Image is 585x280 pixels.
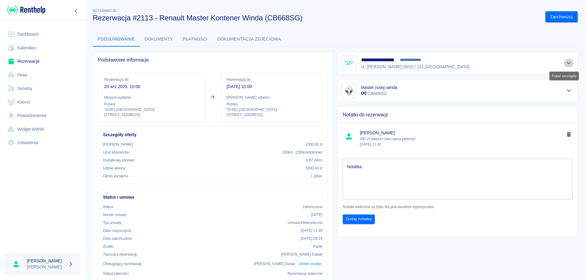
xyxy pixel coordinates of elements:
[311,173,322,179] p: 1 dzień
[7,5,45,15] img: Renthelp logo
[564,59,574,67] button: Pokaż szczegóły
[227,95,321,100] p: [PERSON_NAME] odbioru
[104,95,199,100] p: Miejsce wydania
[27,258,66,264] h6: [PERSON_NAME]
[361,64,469,70] p: ul. [PERSON_NAME] 28/10 / 221 , [GEOGRAPHIC_DATA]
[5,27,81,41] a: Dashboard
[103,212,126,218] p: Numer umowy
[5,55,81,68] a: Rezerwacje
[360,142,564,147] p: [DATE] 11:42
[104,83,199,90] p: 20 wrz 2025, 10:00
[5,82,81,95] a: Serwisy
[103,252,137,257] p: Tworzący rezerwację
[140,32,178,47] button: Dokumenty
[72,7,81,15] button: Zwiń nawigację
[5,122,81,136] a: Widget WWW
[343,204,573,210] p: Notatki widoczne są tylko dla pracowników wypożyczalni.
[178,32,213,47] button: Płatności
[104,107,199,112] p: 70-661 , [GEOGRAPHIC_DATA]
[103,236,132,241] p: Data zakończenia
[103,158,135,163] p: Dodatkowy kilometr
[227,83,321,90] p: [DATE] 10:00
[227,77,321,82] p: Rezerwacja do
[5,41,81,55] a: Kalendarz
[549,72,579,80] div: Pokaż szczegóły
[98,57,328,63] span: Podstawowe informacje
[5,68,81,82] a: Flota
[93,32,140,47] button: Podsumowanie
[103,244,113,249] p: Żrodło
[313,244,323,249] p: Panel
[361,84,397,90] h6: Master nowy winda
[227,101,321,107] p: Polska
[343,214,375,224] button: Dodaj notatkę
[103,132,322,138] h6: Szczegóły oferty
[301,228,322,233] p: [DATE] 11:49
[306,142,322,147] p: 1000,00 zł
[104,112,199,118] p: [STREET_ADDRESS]
[103,220,121,225] p: Typ umowy
[303,204,322,210] p: Zakończona
[103,271,129,276] p: Status płatności
[93,9,116,12] span: Rezerwacje
[103,261,142,267] p: Obsługujący rezerwację
[5,95,81,109] a: Klienci
[5,109,81,122] a: Powiadomienia
[103,194,322,200] h6: Status i umowa
[104,101,199,107] p: Polska
[93,14,541,22] h3: Rezerwacja #2113 - Renault Master Kontener Winda (CB668SG)
[343,84,355,97] img: Image
[213,32,286,47] button: Dokumentacja zdjęciowa
[227,112,321,118] p: [STREET_ADDRESS]
[564,86,574,95] button: Pokaż szczegóły
[103,228,131,233] p: Data rozpoczęcia
[103,204,113,210] p: Status
[311,212,322,218] p: [DATE]
[27,264,66,270] p: [PERSON_NAME]
[103,165,125,171] p: Udział własny
[103,142,133,147] p: [PERSON_NAME]
[104,77,199,82] p: Rezerwacja od
[103,150,129,155] p: Limit kilometrów
[545,11,578,23] button: Zarchiwizuj
[343,112,573,118] span: Notatki do rezerwacji
[103,173,128,179] p: Okres wynajmu
[288,220,322,225] p: Umowa elektroniczna
[296,150,322,154] span: ( 200 km dziennie )
[5,5,45,15] a: Renthelp logo
[298,260,322,268] button: Zmień osobę
[564,130,573,138] button: delete note
[361,90,397,97] p: CB668SG
[301,236,322,241] p: [DATE] 09:24
[254,261,295,267] p: [PERSON_NAME] Dubak
[227,107,321,112] p: 70-661 , [GEOGRAPHIC_DATA]
[360,130,564,136] span: [PERSON_NAME]
[281,252,322,257] p: [PERSON_NAME] Dubak
[306,158,322,163] p: 0,87 zł /km
[288,271,322,276] p: Rezerwacja opłacona
[360,136,564,147] p: 450 zl faktura i taka sama płatność
[5,136,81,150] a: Ustawienia
[306,165,322,171] p: 5000,00 zł
[282,150,322,155] p: 200 km
[342,56,356,70] div: SP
